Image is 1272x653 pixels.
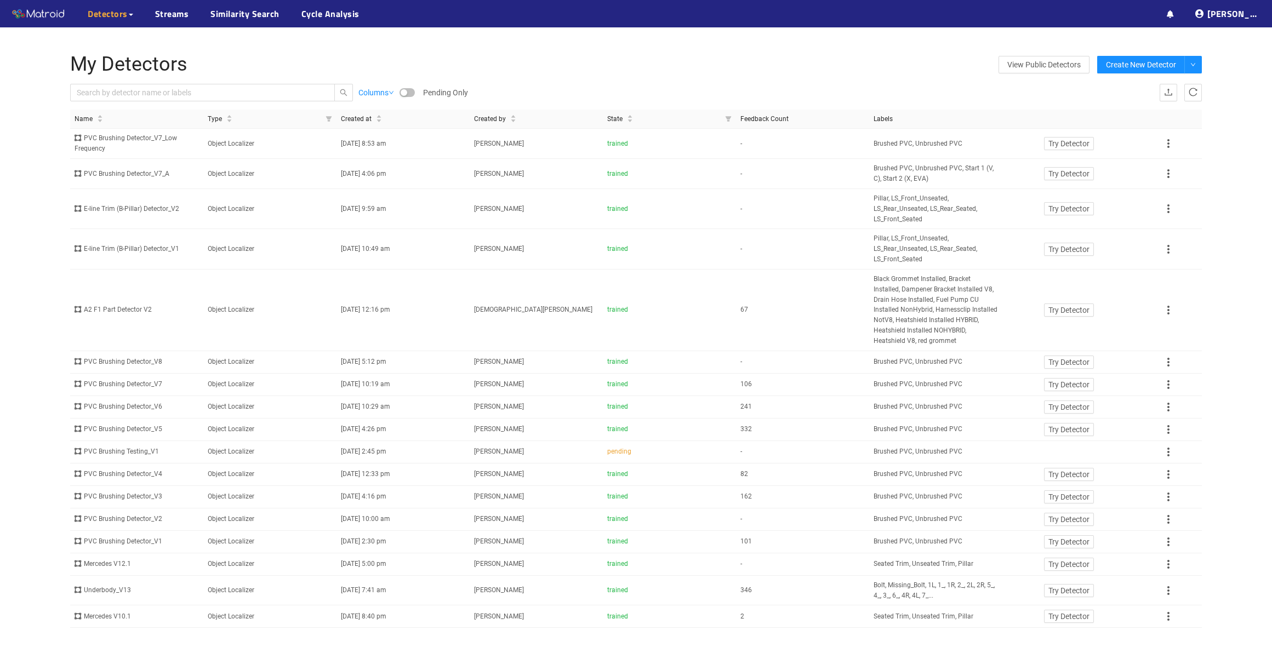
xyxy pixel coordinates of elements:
[474,358,524,365] span: [PERSON_NAME]
[155,7,189,20] a: Streams
[740,469,865,479] div: 82
[1044,167,1094,180] button: Try Detector
[736,441,869,463] td: -
[740,491,865,502] div: 162
[1048,401,1090,413] span: Try Detector
[474,170,524,177] span: [PERSON_NAME]
[203,508,336,531] td: Object Localizer
[203,351,336,374] td: Object Localizer
[226,113,232,119] span: caret-up
[75,204,199,214] div: E-line Trim (B-Pillar) Detector_V2
[75,514,199,524] div: PVC Brushing Detector_V2
[874,559,973,569] span: Seated Trim, Unseated Trim, Pillar
[1048,585,1090,597] span: Try Detector
[874,357,962,367] span: Brushed PVC, Unbrushed PVC
[474,560,524,568] span: [PERSON_NAME]
[88,7,128,20] span: Detectors
[1164,88,1173,98] span: upload
[341,205,386,213] span: [DATE] 9:59 am
[740,585,865,595] div: 346
[341,515,390,523] span: [DATE] 10:00 am
[874,469,962,479] span: Brushed PVC, Unbrushed PVC
[210,7,280,20] a: Similarity Search
[1044,423,1094,436] button: Try Detector
[341,140,386,147] span: [DATE] 8:53 am
[75,114,93,124] span: Name
[75,357,199,367] div: PVC Brushing Detector_V8
[341,560,386,568] span: [DATE] 5:00 pm
[341,425,386,433] span: [DATE] 4:26 pm
[1048,356,1090,368] span: Try Detector
[341,306,390,313] span: [DATE] 12:16 pm
[1048,138,1090,150] span: Try Detector
[740,379,865,389] div: 106
[376,118,382,124] span: caret-down
[474,537,524,545] span: [PERSON_NAME]
[736,508,869,531] td: -
[1007,56,1081,73] span: View Public Detectors
[11,6,66,22] img: Matroid logo
[1048,513,1090,525] span: Try Detector
[1048,610,1090,622] span: Try Detector
[874,491,962,502] span: Brushed PVC, Unbrushed PVC
[203,159,336,189] td: Object Localizer
[874,446,962,457] span: Brushed PVC, Unbrushed PVC
[510,118,516,124] span: caret-down
[75,491,199,502] div: PVC Brushing Detector_V3
[736,129,869,159] td: -
[474,448,524,455] span: [PERSON_NAME]
[1097,56,1185,73] button: Create New Detector
[341,586,386,594] span: [DATE] 7:41 am
[736,351,869,374] td: -
[341,380,390,388] span: [DATE] 10:19 am
[1048,304,1090,316] span: Try Detector
[75,469,199,479] div: PVC Brushing Detector_V4
[607,446,732,457] div: pending
[1044,202,1094,215] button: Try Detector
[1044,584,1094,597] button: Try Detector
[1184,56,1202,73] button: down
[203,374,336,396] td: Object Localizer
[75,169,199,179] div: PVC Brushing Detector_V7_A
[736,553,869,576] td: -
[607,424,732,434] div: trained
[607,114,623,124] span: State
[75,305,199,315] div: A2 F1 Part Detector V2
[1044,137,1094,150] button: Try Detector
[740,424,865,434] div: 332
[474,612,524,620] span: [PERSON_NAME]
[1048,536,1090,548] span: Try Detector
[1044,303,1094,317] button: Try Detector
[607,379,732,389] div: trained
[607,244,732,254] div: trained
[389,90,394,95] span: down
[1190,62,1196,68] span: down
[341,245,390,253] span: [DATE] 10:49 am
[1044,610,1094,623] button: Try Detector
[1184,84,1202,101] button: reload
[874,424,962,434] span: Brushed PVC, Unbrushed PVC
[75,611,199,622] div: Mercedes V10.1
[736,159,869,189] td: -
[607,514,732,524] div: trained
[376,113,382,119] span: caret-up
[607,536,732,547] div: trained
[203,553,336,576] td: Object Localizer
[874,536,962,547] span: Brushed PVC, Unbrushed PVC
[341,114,372,124] span: Created at
[1048,558,1090,570] span: Try Detector
[203,270,336,351] td: Object Localizer
[474,425,524,433] span: [PERSON_NAME]
[1044,513,1094,526] button: Try Detector
[474,515,524,523] span: [PERSON_NAME]
[740,611,865,622] div: 2
[208,114,222,124] span: Type
[874,580,998,601] span: Bolt, Missing_Bolt, 1L, 1_, 1R, 2_, 2L, 2R, 5_, 4_, 3_, 6_, 4R, 4L, 7_...
[740,402,865,412] div: 241
[1048,243,1090,255] span: Try Detector
[75,424,199,434] div: PVC Brushing Detector_V5
[874,233,998,265] span: Pillar, LS_Front_Unseated, LS_Rear_Unseated, LS_Rear_Seated, LS_Front_Seated
[203,129,336,159] td: Object Localizer
[301,7,360,20] a: Cycle Analysis
[474,403,524,410] span: [PERSON_NAME]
